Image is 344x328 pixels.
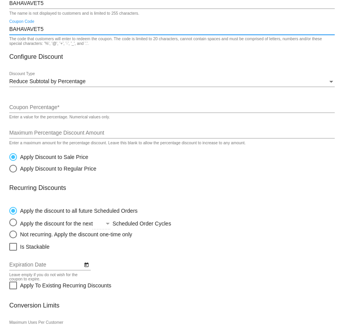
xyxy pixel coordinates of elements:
[9,262,83,268] input: Expiration Date
[9,130,335,136] input: Maximum Percentage Discount Amount
[9,149,97,173] mat-radio-group: Select an option
[9,37,331,46] div: The code that customers will enter to redeem the coupon. The code is limited to 20 characters, ca...
[9,203,222,238] mat-radio-group: Select an option
[9,302,335,309] h3: Conversion Limits
[83,260,91,268] button: Open calendar
[9,0,335,7] input: Internal Name
[17,154,88,160] div: Apply Discount to Sale Price
[9,53,335,60] h3: Configure Discount
[9,26,335,32] input: Coupon Code
[20,281,111,290] span: Apply To Existing Recurring Discounts
[9,273,86,282] div: Leave empty if you do not wish for the coupon to expire.
[9,11,139,16] div: The name is not displayed to customers and is limited to 255 characters.
[9,184,335,191] h3: Recurring Discounts
[20,242,49,251] span: Is Stackable
[17,166,97,172] div: Apply Discount to Regular Price
[9,104,335,111] input: Coupon Percentage
[17,219,222,227] div: Apply the discount for the next Scheduled Order Cycles
[17,208,137,214] div: Apply the discount to all future Scheduled Orders
[9,78,86,84] span: Reduce Subtotal by Percentage
[9,115,110,120] div: Enter a value for the percentage. Numerical values only.
[9,79,335,85] mat-select: Discount Type
[17,231,132,237] div: Not recurring. Apply the discount one-time only
[9,141,246,145] div: Enter a maximum amount for the percentage discount. Leave this blank to allow the percentage disc...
